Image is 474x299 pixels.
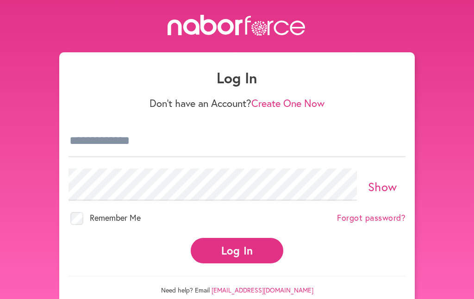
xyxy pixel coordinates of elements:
[69,69,405,87] h1: Log In
[191,238,283,263] button: Log In
[212,286,313,294] a: [EMAIL_ADDRESS][DOMAIN_NAME]
[90,212,141,223] span: Remember Me
[69,97,405,109] p: Don't have an Account?
[251,96,324,110] a: Create One Now
[337,213,405,223] a: Forgot password?
[69,276,405,294] p: Need help? Email
[368,179,397,194] a: Show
